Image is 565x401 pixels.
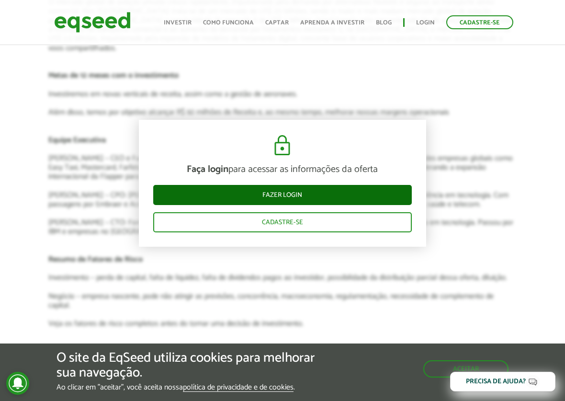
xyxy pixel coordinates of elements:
[416,20,435,26] a: Login
[203,20,254,26] a: Como funciona
[164,20,192,26] a: Investir
[54,10,131,35] img: EqSeed
[56,351,328,380] h5: O site da EqSeed utiliza cookies para melhorar sua navegação.
[183,384,294,392] a: política de privacidade e de cookies
[187,161,228,177] strong: Faça login
[153,212,412,232] a: Cadastre-se
[56,383,328,392] p: Ao clicar em "aceitar", você aceita nossa .
[153,185,412,205] a: Fazer login
[265,20,289,26] a: Captar
[376,20,392,26] a: Blog
[446,15,513,29] a: Cadastre-se
[423,360,508,378] button: Aceitar
[153,164,412,175] p: para acessar as informações da oferta
[300,20,364,26] a: Aprenda a investir
[271,134,294,157] img: cadeado.svg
